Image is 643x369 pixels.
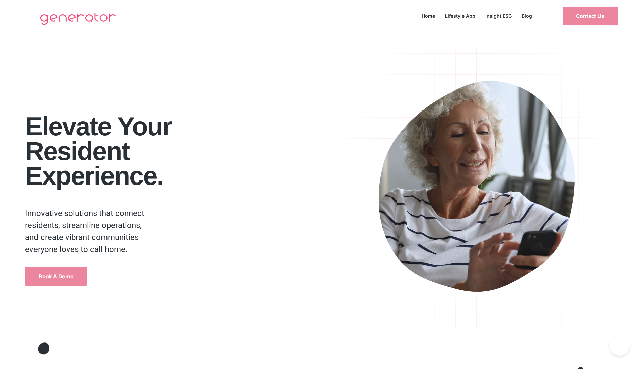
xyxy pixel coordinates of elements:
[610,336,630,356] iframe: Toggle Customer Support
[576,13,604,19] span: Contact Us
[25,114,329,189] h1: Elevate your Resident Experience.
[25,207,152,255] p: Innovative solutions that connect residents, streamline operations, and create vibrant communitie...
[25,267,87,286] a: Book a Demo
[417,11,440,20] a: Home
[417,11,537,20] nav: Menu
[440,11,480,20] a: Lifestyle App
[517,11,537,20] a: Blog
[480,11,517,20] a: Insight ESG
[563,7,618,25] a: Contact Us
[39,274,74,279] span: Book a Demo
